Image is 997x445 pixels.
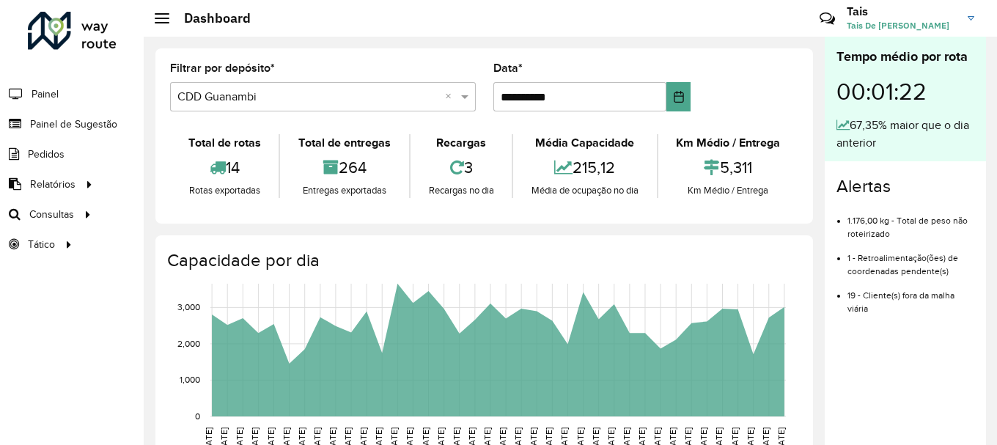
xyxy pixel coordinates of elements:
[414,183,508,198] div: Recargas no dia
[174,152,275,183] div: 14
[836,117,974,152] div: 67,35% maior que o dia anterior
[836,176,974,197] h4: Alertas
[180,375,200,385] text: 1,000
[170,59,275,77] label: Filtrar por depósito
[195,411,200,421] text: 0
[28,147,65,162] span: Pedidos
[666,82,691,111] button: Choose Date
[177,303,200,312] text: 3,000
[847,203,974,240] li: 1.176,00 kg - Total de peso não roteirizado
[174,134,275,152] div: Total de rotas
[836,67,974,117] div: 00:01:22
[662,183,795,198] div: Km Médio / Entrega
[812,3,843,34] a: Contato Rápido
[169,10,251,26] h2: Dashboard
[847,278,974,315] li: 19 - Cliente(s) fora da malha viária
[662,152,795,183] div: 5,311
[847,240,974,278] li: 1 - Retroalimentação(ões) de coordenadas pendente(s)
[284,134,405,152] div: Total de entregas
[517,152,652,183] div: 215,12
[445,88,457,106] span: Clear all
[414,134,508,152] div: Recargas
[29,207,74,222] span: Consultas
[414,152,508,183] div: 3
[836,47,974,67] div: Tempo médio por rota
[174,183,275,198] div: Rotas exportadas
[847,4,957,18] h3: Tais
[517,183,652,198] div: Média de ocupação no dia
[32,87,59,102] span: Painel
[167,250,798,271] h4: Capacidade por dia
[30,117,117,132] span: Painel de Sugestão
[517,134,652,152] div: Média Capacidade
[284,152,405,183] div: 264
[493,59,523,77] label: Data
[177,339,200,348] text: 2,000
[284,183,405,198] div: Entregas exportadas
[847,19,957,32] span: Tais De [PERSON_NAME]
[30,177,76,192] span: Relatórios
[28,237,55,252] span: Tático
[662,134,795,152] div: Km Médio / Entrega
